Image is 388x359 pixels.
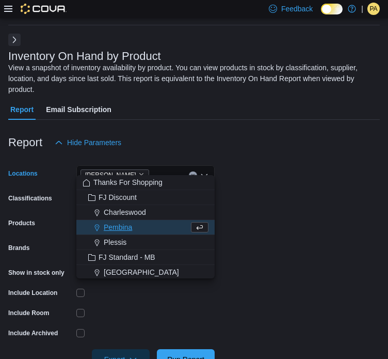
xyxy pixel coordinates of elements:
button: Clear input [189,171,197,180]
input: Dark Mode [321,4,343,14]
span: [PERSON_NAME] [85,170,136,180]
h3: Report [8,136,42,149]
span: Charleswood [104,207,146,217]
label: Classifications [8,194,52,202]
span: [GEOGRAPHIC_DATA] [104,267,179,277]
img: Cova [21,4,67,14]
button: Plessis [76,235,215,250]
h3: Inventory On Hand by Product [8,50,161,63]
label: Products [8,219,35,227]
button: Hide Parameters [51,132,125,153]
span: Report [10,99,34,120]
span: Plessis [104,237,126,247]
button: Next [8,34,21,46]
span: Thanks For Shopping [93,177,163,188]
div: View a snapshot of inventory availability by product. You can view products in stock by classific... [8,63,375,95]
label: Locations [8,169,38,178]
button: Thanks For Shopping [76,175,215,190]
span: Henderson [80,169,149,181]
button: Charleswood [76,205,215,220]
button: Close list of options [200,171,208,180]
span: FJ Standard - MB [99,252,155,262]
label: Include Location [8,289,57,297]
span: Pembina [104,222,132,232]
span: Hide Parameters [67,137,121,148]
span: FJ Discount [99,192,137,202]
span: Email Subscription [46,99,111,120]
button: FJ Standard - MB [76,250,215,265]
button: Remove Henderson from selection in this group [138,172,144,178]
label: Include Archived [8,329,58,337]
button: Pembina [76,220,215,235]
label: Brands [8,244,29,252]
span: PA [369,3,377,15]
p: | [361,3,363,15]
div: Parnian Aalam [367,3,380,15]
button: FJ Discount [76,190,215,205]
label: Show in stock only [8,269,64,277]
label: Include Room [8,309,49,317]
button: [GEOGRAPHIC_DATA] [76,265,215,280]
span: Feedback [281,4,313,14]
